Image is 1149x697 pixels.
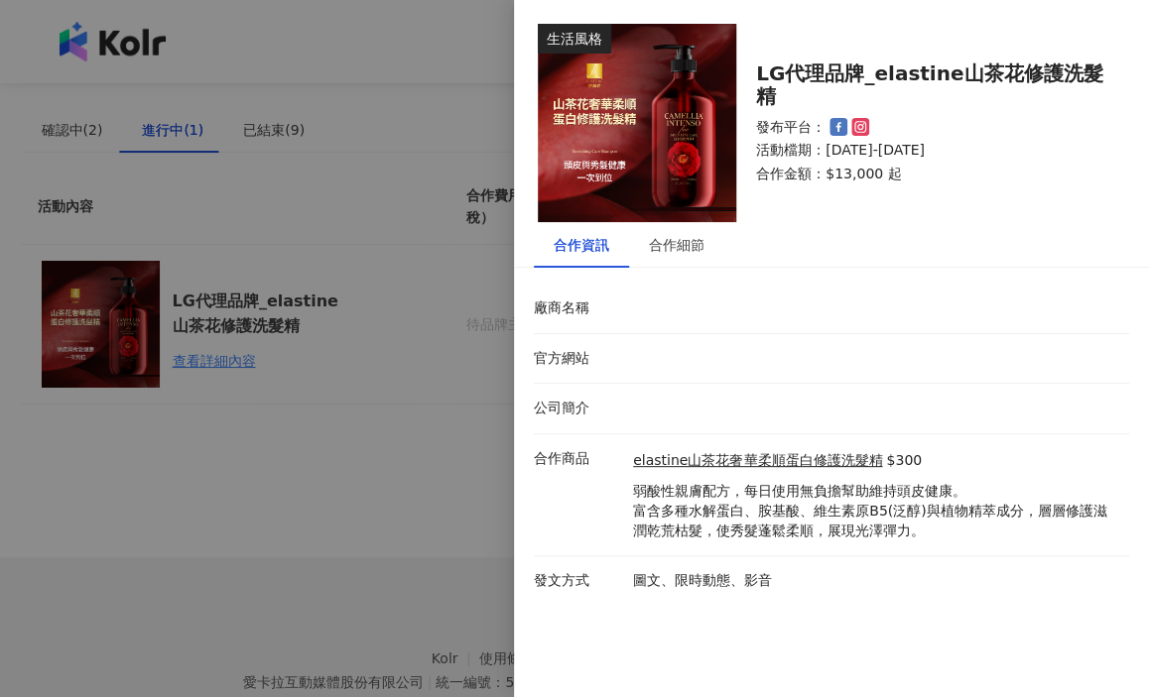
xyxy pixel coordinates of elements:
p: 發布平台： [756,118,826,138]
a: elastine山茶花奢華柔順蛋白修護洗髮精 [633,451,882,471]
p: 官方網站 [534,349,623,369]
p: 發文方式 [534,571,623,591]
p: 活動檔期：[DATE]-[DATE] [756,141,1105,161]
div: 生活風格 [538,24,611,54]
div: LG代理品牌_elastine山茶花修護洗髮精 [756,62,1105,108]
p: 圖文、限時動態、影音 [633,571,1119,591]
p: 合作商品 [534,449,623,469]
p: 廠商名稱 [534,298,623,318]
p: $300 [886,451,922,471]
div: 合作資訊 [554,234,609,256]
p: 弱酸性親膚配方，每日使用無負擔幫助維持頭皮健康。 富含多種水解蛋白、胺基酸、維生素原B5(泛醇)與植物精萃成分，層層修護滋潤乾荒枯髮，使秀髮蓬鬆柔順，展現光澤彈力。 [633,482,1119,540]
p: 合作金額： $13,000 起 [756,165,1105,184]
div: 合作細節 [649,234,704,256]
p: 公司簡介 [534,399,623,418]
img: elastine山茶花奢華柔順蛋白修護洗髮精 [538,24,736,222]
